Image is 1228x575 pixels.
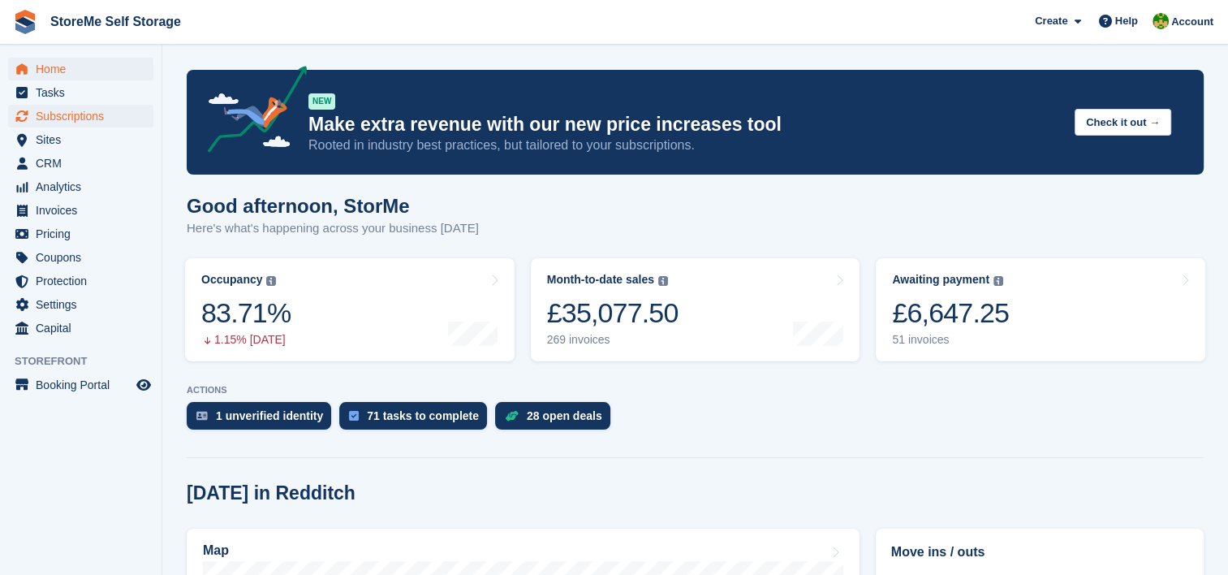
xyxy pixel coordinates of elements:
[13,10,37,34] img: stora-icon-8386f47178a22dfd0bd8f6a31ec36ba5ce8667c1dd55bd0f319d3a0aa187defe.svg
[266,276,276,286] img: icon-info-grey-7440780725fd019a000dd9b08b2336e03edf1995a4989e88bcd33f0948082b44.svg
[187,402,339,438] a: 1 unverified identity
[203,543,229,558] h2: Map
[891,543,1188,562] h2: Move ins / outs
[8,105,153,128] a: menu
[1075,109,1171,136] button: Check it out →
[527,409,602,422] div: 28 open deals
[308,136,1062,154] p: Rooted in industry best practices, but tailored to your subscriptions.
[547,273,654,287] div: Month-to-date sales
[1035,13,1067,29] span: Create
[8,246,153,269] a: menu
[187,385,1204,396] p: ACTIONS
[1171,14,1213,30] span: Account
[8,223,153,245] a: menu
[36,293,133,316] span: Settings
[993,276,1003,286] img: icon-info-grey-7440780725fd019a000dd9b08b2336e03edf1995a4989e88bcd33f0948082b44.svg
[36,246,133,269] span: Coupons
[658,276,668,286] img: icon-info-grey-7440780725fd019a000dd9b08b2336e03edf1995a4989e88bcd33f0948082b44.svg
[187,219,479,238] p: Here's what's happening across your business [DATE]
[185,258,515,361] a: Occupancy 83.71% 1.15% [DATE]
[892,333,1009,347] div: 51 invoices
[187,482,355,504] h2: [DATE] in Redditch
[892,273,989,287] div: Awaiting payment
[349,411,359,421] img: task-75834270c22a3079a89374b754ae025e5fb1db73e45f91037f5363f120a921f8.svg
[187,195,479,217] h1: Good afternoon, StorMe
[201,333,291,347] div: 1.15% [DATE]
[531,258,860,361] a: Month-to-date sales £35,077.50 269 invoices
[36,81,133,104] span: Tasks
[547,296,679,330] div: £35,077.50
[8,58,153,80] a: menu
[8,199,153,222] a: menu
[505,410,519,422] img: deal-1b604bf984904fb50ccaf53a9ad4b4a5d6e5aea283cecdc64d6e3604feb123c2.svg
[495,402,618,438] a: 28 open deals
[36,374,133,396] span: Booking Portal
[201,296,291,330] div: 83.71%
[36,270,133,292] span: Protection
[36,128,133,151] span: Sites
[201,273,262,287] div: Occupancy
[1115,13,1138,29] span: Help
[36,58,133,80] span: Home
[134,375,153,395] a: Preview store
[8,317,153,339] a: menu
[15,353,162,370] span: Storefront
[308,93,335,110] div: NEW
[8,293,153,316] a: menu
[547,333,679,347] div: 269 invoices
[8,270,153,292] a: menu
[367,409,479,422] div: 71 tasks to complete
[339,402,495,438] a: 71 tasks to complete
[196,411,208,421] img: verify_identity-adf6edd0f0f0b5bbfe63781bf79b02c33cf7c696d77639b501bdc392416b5a36.svg
[308,113,1062,136] p: Make extra revenue with our new price increases tool
[8,128,153,151] a: menu
[36,152,133,175] span: CRM
[216,409,323,422] div: 1 unverified identity
[1153,13,1169,29] img: StorMe
[44,8,187,35] a: StoreMe Self Storage
[194,66,308,158] img: price-adjustments-announcement-icon-8257ccfd72463d97f412b2fc003d46551f7dbcb40ab6d574587a9cd5c0d94...
[8,175,153,198] a: menu
[36,105,133,128] span: Subscriptions
[8,374,153,396] a: menu
[36,317,133,339] span: Capital
[892,296,1009,330] div: £6,647.25
[36,223,133,245] span: Pricing
[36,199,133,222] span: Invoices
[876,258,1205,361] a: Awaiting payment £6,647.25 51 invoices
[8,81,153,104] a: menu
[36,175,133,198] span: Analytics
[8,152,153,175] a: menu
